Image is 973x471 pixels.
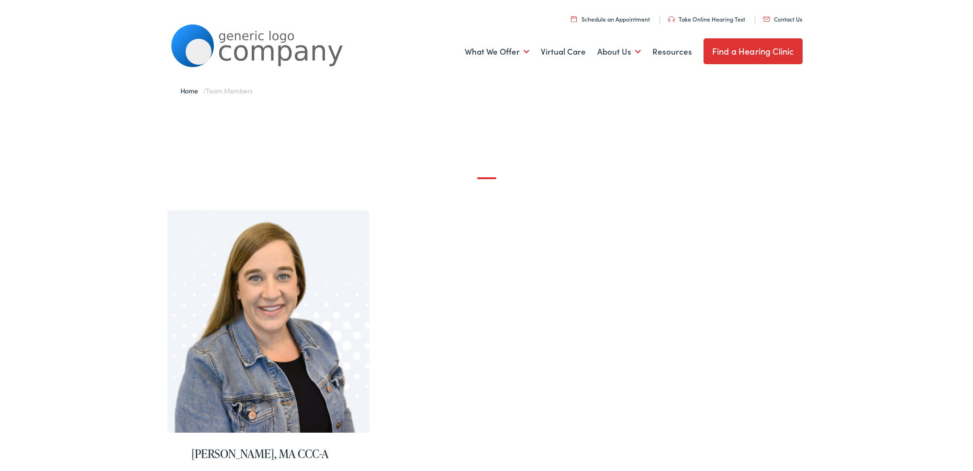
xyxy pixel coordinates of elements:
a: What We Offer [465,34,529,69]
a: Home [180,86,203,95]
a: Virtual Care [541,34,586,69]
img: utility icon [668,16,675,22]
span: Team Members [206,86,252,95]
span: / [180,86,253,95]
a: Find a Hearing Clinic [704,38,803,64]
a: Schedule an Appointment [571,15,650,23]
a: About Us [597,34,641,69]
a: Resources [652,34,692,69]
a: Contact Us [763,15,802,23]
a: Take Online Hearing Test [668,15,745,23]
h2: [PERSON_NAME], MA CCC-A [191,447,346,461]
img: utility icon [763,17,770,22]
img: utility icon [571,16,577,22]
